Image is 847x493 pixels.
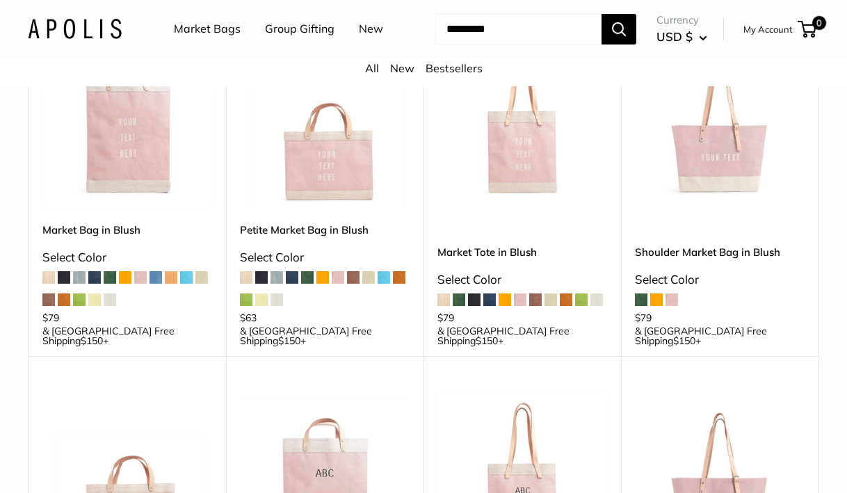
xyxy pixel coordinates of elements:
img: Apolis [28,19,122,39]
div: Select Color [240,246,410,268]
div: Select Color [42,246,212,268]
div: Select Color [437,268,607,291]
span: 0 [812,16,826,30]
a: Market Bag in Blush [42,222,212,238]
a: My Account [743,21,793,38]
a: Market Bags [174,19,241,40]
span: $150 [81,334,103,347]
button: Search [602,14,636,45]
a: Market Tote in BlushMarket Tote in Blush [437,38,607,208]
a: Shoulder Market Bag in Blush [635,244,805,260]
a: New [390,61,414,75]
span: $150 [476,334,498,347]
a: All [365,61,379,75]
span: $63 [240,312,257,324]
span: & [GEOGRAPHIC_DATA] Free Shipping + [635,326,805,346]
span: & [GEOGRAPHIC_DATA] Free Shipping + [240,326,410,346]
img: Market Tote in Blush [437,38,607,208]
a: 0 [799,21,816,38]
span: & [GEOGRAPHIC_DATA] Free Shipping + [437,326,607,346]
a: Bestsellers [426,61,483,75]
img: description_Our first ever Blush Collection [240,38,410,208]
img: Shoulder Market Bag in Blush [635,38,805,208]
span: $79 [437,312,454,324]
span: $79 [42,312,59,324]
button: USD $ [656,26,707,48]
a: Shoulder Market Bag in BlushShoulder Market Bag in Blush [635,38,805,208]
span: $150 [278,334,300,347]
a: New [359,19,383,40]
span: & [GEOGRAPHIC_DATA] Free Shipping + [42,326,212,346]
a: description_Our first Blush Market BagMarket Bag in Blush [42,38,212,208]
a: Petite Market Bag in Blush [240,222,410,238]
img: description_Our first Blush Market Bag [42,38,212,208]
span: $150 [673,334,695,347]
span: USD $ [656,29,693,44]
span: $79 [635,312,652,324]
div: Select Color [635,268,805,291]
span: Currency [656,10,707,30]
a: description_Our first ever Blush CollectionPetite Market Bag in Blush [240,38,410,208]
a: Market Tote in Blush [437,244,607,260]
a: Group Gifting [265,19,334,40]
input: Search... [435,14,602,45]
